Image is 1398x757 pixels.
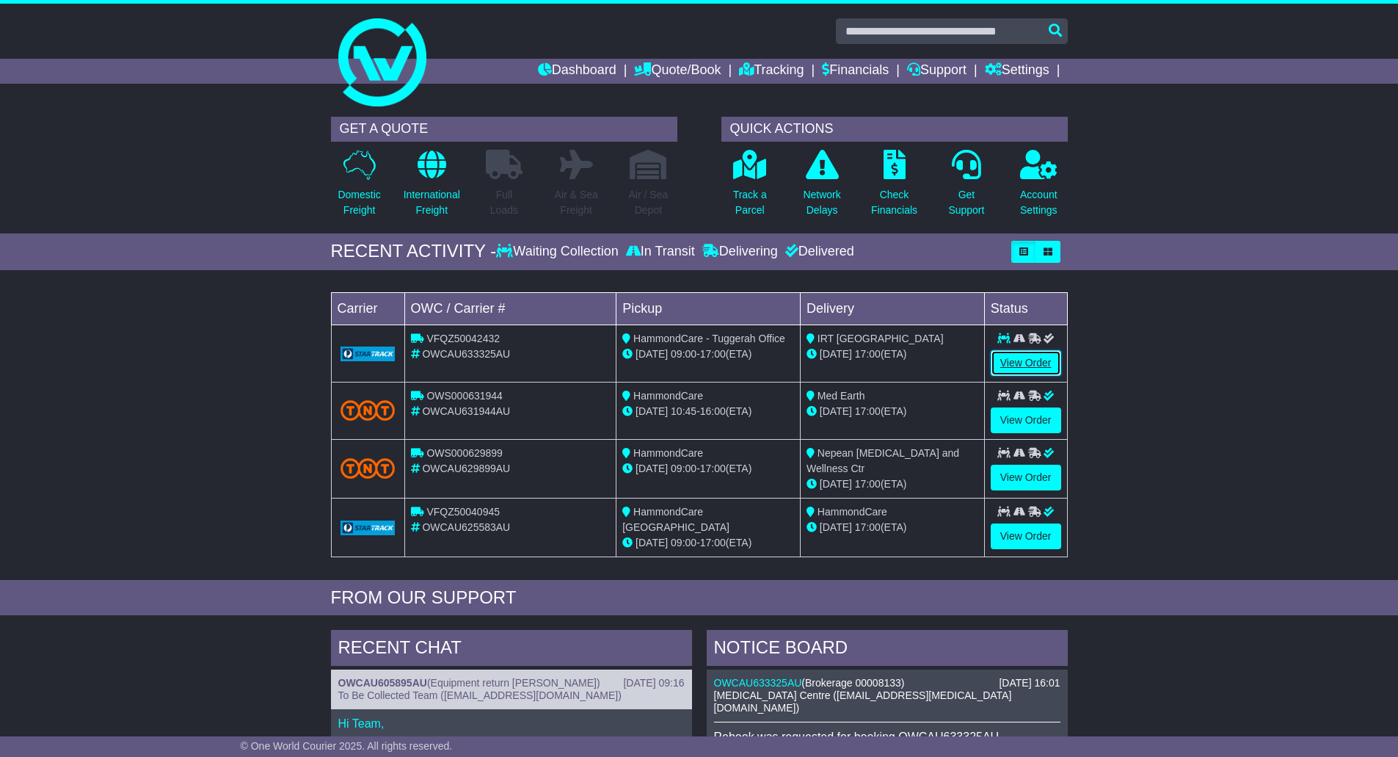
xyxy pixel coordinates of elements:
[700,348,726,360] span: 17:00
[622,535,794,551] div: - (ETA)
[338,187,380,218] p: Domestic Freight
[331,587,1068,609] div: FROM OUR SUPPORT
[338,677,685,689] div: ( )
[636,405,668,417] span: [DATE]
[985,59,1049,84] a: Settings
[714,689,1012,714] span: [MEDICAL_DATA] Centre ([EMAIL_ADDRESS][MEDICAL_DATA][DOMAIN_NAME])
[818,506,887,518] span: HammondCare
[616,292,801,325] td: Pickup
[636,463,668,474] span: [DATE]
[331,117,677,142] div: GET A QUOTE
[721,117,1068,142] div: QUICK ACTIONS
[636,348,668,360] span: [DATE]
[341,400,396,420] img: TNT_Domestic.png
[422,463,510,474] span: OWCAU629899AU
[707,630,1068,670] div: NOTICE BOARD
[404,187,460,218] p: International Freight
[870,149,918,226] a: CheckFinancials
[622,404,794,419] div: - (ETA)
[341,521,396,535] img: GetCarrierServiceLogo
[555,187,598,218] p: Air & Sea Freight
[486,187,523,218] p: Full Loads
[999,677,1060,689] div: [DATE] 16:01
[338,689,622,701] span: To Be Collected Team ([EMAIL_ADDRESS][DOMAIN_NAME])
[241,740,453,752] span: © One World Courier 2025. All rights reserved.
[947,149,985,226] a: GetSupport
[337,149,381,226] a: DomesticFreight
[426,506,500,518] span: VFQZ50040945
[739,59,804,84] a: Tracking
[714,677,1060,689] div: ( )
[426,390,503,402] span: OWS000631944
[338,717,685,731] p: Hi Team,
[404,292,616,325] td: OWC / Carrier #
[622,461,794,477] div: - (ETA)
[818,390,865,402] span: Med Earth
[629,187,669,218] p: Air / Sea Depot
[623,677,684,689] div: [DATE] 09:16
[700,463,726,474] span: 17:00
[341,458,396,478] img: TNT_Domestic.png
[622,244,699,260] div: In Transit
[331,630,692,670] div: RECENT CHAT
[807,347,978,362] div: (ETA)
[422,348,510,360] span: OWCAU633325AU
[700,537,726,548] span: 17:00
[1020,187,1057,218] p: Account Settings
[622,347,794,362] div: - (ETA)
[426,447,503,459] span: OWS000629899
[855,521,881,533] span: 17:00
[803,187,840,218] p: Network Delays
[636,537,668,548] span: [DATE]
[807,447,959,474] span: Nepean [MEDICAL_DATA] and Wellness Ctr
[820,478,852,490] span: [DATE]
[671,537,696,548] span: 09:00
[991,465,1061,490] a: View Order
[802,149,841,226] a: NetworkDelays
[984,292,1067,325] td: Status
[422,405,510,417] span: OWCAU631944AU
[633,390,703,402] span: HammondCare
[538,59,616,84] a: Dashboard
[403,149,461,226] a: InternationalFreight
[991,350,1061,376] a: View Order
[807,404,978,419] div: (ETA)
[634,59,721,84] a: Quote/Book
[714,677,802,689] a: OWCAU633325AU
[633,447,703,459] span: HammondCare
[820,405,852,417] span: [DATE]
[855,478,881,490] span: 17:00
[714,730,1060,744] p: Rebook was requested for booking OWCAU633325AU .
[855,405,881,417] span: 17:00
[633,333,785,344] span: HammondCare - Tuggerah Office
[991,524,1061,549] a: View Order
[818,333,944,344] span: IRT [GEOGRAPHIC_DATA]
[820,521,852,533] span: [DATE]
[671,348,696,360] span: 09:00
[805,677,901,689] span: Brokerage 00008133
[671,463,696,474] span: 09:00
[496,244,622,260] div: Waiting Collection
[338,677,427,689] a: OWCAU605895AU
[807,477,978,492] div: (ETA)
[782,244,854,260] div: Delivered
[991,408,1061,433] a: View Order
[700,405,726,417] span: 16:00
[431,677,597,689] span: Equipment return [PERSON_NAME]
[622,506,729,533] span: HammondCare [GEOGRAPHIC_DATA]
[907,59,966,84] a: Support
[822,59,889,84] a: Financials
[800,292,984,325] td: Delivery
[733,187,767,218] p: Track a Parcel
[1019,149,1058,226] a: AccountSettings
[807,520,978,535] div: (ETA)
[426,333,500,344] span: VFQZ50042432
[871,187,917,218] p: Check Financials
[331,241,497,262] div: RECENT ACTIVITY -
[948,187,984,218] p: Get Support
[671,405,696,417] span: 10:45
[855,348,881,360] span: 17:00
[699,244,782,260] div: Delivering
[331,292,404,325] td: Carrier
[422,521,510,533] span: OWCAU625583AU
